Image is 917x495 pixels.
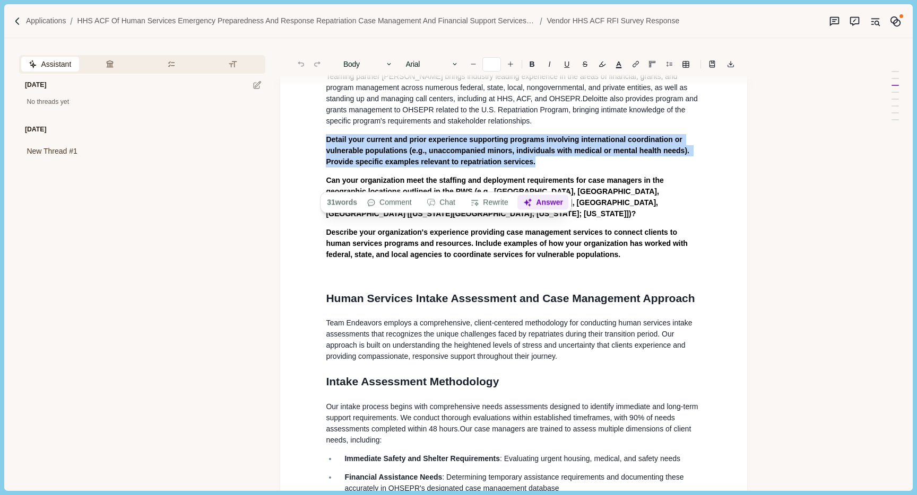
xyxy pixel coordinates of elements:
[326,319,694,360] span: Team Endeavors employs a comprehensive, client-centered methodology for conducting human services...
[344,454,500,463] span: Immediate Safety and Shelter Requirements
[326,375,499,387] span: Intake Assessment Methodology
[678,57,693,72] button: Line height
[503,57,518,72] button: Increase font size
[524,57,540,72] button: B
[19,73,46,98] div: [DATE]
[547,15,679,26] a: Vendor HHS ACF RFI Survey Response
[466,57,481,72] button: Decrease font size
[26,15,66,26] a: Applications
[13,16,22,26] img: Forward slash icon
[344,473,442,481] span: Financial Assistance Needs
[535,16,547,26] img: Forward slash icon
[41,59,71,70] span: Assistant
[19,118,46,142] div: [DATE]
[361,195,417,210] button: Comment
[530,60,535,68] b: B
[344,473,686,492] span: : Determining temporary assistance requirements and documenting these accurately in OHSEPR's desi...
[577,57,593,72] button: S
[27,146,77,157] span: New Thread #1
[326,292,695,304] span: Human Services Intake Assessment and Case Management Approach
[326,105,687,125] span: , bringing intimate knowledge of the specific program's requirements and stakeholder relationships.
[77,15,535,26] a: HHS ACF of Human Services Emergency Preparedness and Response Repatriation Case Management and Fi...
[465,195,514,210] button: Rewrite
[564,60,569,68] u: U
[559,57,575,72] button: U
[583,60,587,68] s: S
[400,57,464,72] button: Arial
[542,57,557,72] button: I
[326,94,699,114] span: Deloitte also provides program and grants management to OHSEPR related to the U.S. Repatriation P...
[421,195,461,210] button: Chat
[326,425,693,444] span: Our case managers are trained to assess multiple dimensions of client needs, including:
[326,402,700,433] span: Our intake process begins with comprehensive needs assessments designed to identify immediate and...
[326,135,691,166] span: Detail your current and prior experience supporting programs involving international coordination...
[324,195,358,210] div: 31 words
[518,195,569,210] button: Answer
[293,57,308,72] button: Undo
[628,57,643,72] button: Line height
[310,57,325,72] button: Redo
[662,57,677,72] button: Line height
[723,57,738,72] button: Export to docx
[326,228,689,259] span: Describe your organization's experience providing case management services to connect clients to ...
[705,57,720,72] button: Line height
[549,60,551,68] i: I
[326,176,665,218] span: Can your organization meet the staffing and deployment requirements for case managers in the geog...
[66,16,77,26] img: Forward slash icon
[338,57,399,72] button: Body
[19,98,265,107] div: No threads yet
[326,72,689,103] span: Teaming partner [PERSON_NAME] brings industry leading experience in the areas of financial, grant...
[500,454,680,463] span: : Evaluating urgent housing, medical, and safety needs
[645,57,660,72] button: Adjust margins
